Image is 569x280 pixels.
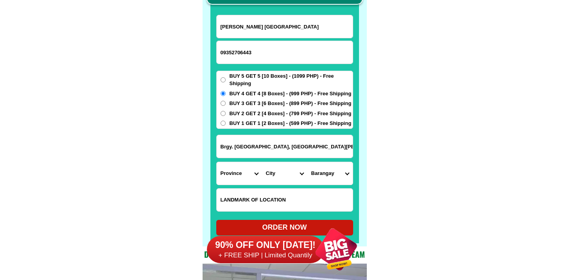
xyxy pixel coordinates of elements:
[217,135,353,158] input: Input address
[203,248,367,260] h2: Dedicated and professional consulting team
[217,15,353,38] input: Input full_name
[230,72,353,87] span: BUY 5 GET 5 [10 Boxes] - (1099 PHP) - Free Shipping
[221,101,226,106] input: BUY 3 GET 3 [6 Boxes] - (899 PHP) - Free Shipping
[207,239,324,251] h6: 90% OFF ONLY [DATE]!
[262,162,307,185] select: Select district
[217,41,353,64] input: Input phone_number
[230,110,352,118] span: BUY 2 GET 2 [4 Boxes] - (799 PHP) - Free Shipping
[217,189,353,211] input: Input LANDMARKOFLOCATION
[207,251,324,260] h6: + FREE SHIP | Limited Quantily
[221,121,226,126] input: BUY 1 GET 1 [2 Boxes] - (599 PHP) - Free Shipping
[217,162,262,185] select: Select province
[230,90,352,98] span: BUY 4 GET 4 [8 Boxes] - (999 PHP) - Free Shipping
[221,91,226,96] input: BUY 4 GET 4 [8 Boxes] - (999 PHP) - Free Shipping
[221,77,226,82] input: BUY 5 GET 5 [10 Boxes] - (1099 PHP) - Free Shipping
[230,100,352,107] span: BUY 3 GET 3 [6 Boxes] - (899 PHP) - Free Shipping
[230,119,352,127] span: BUY 1 GET 1 [2 Boxes] - (599 PHP) - Free Shipping
[221,111,226,116] input: BUY 2 GET 2 [4 Boxes] - (799 PHP) - Free Shipping
[307,162,353,185] select: Select commune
